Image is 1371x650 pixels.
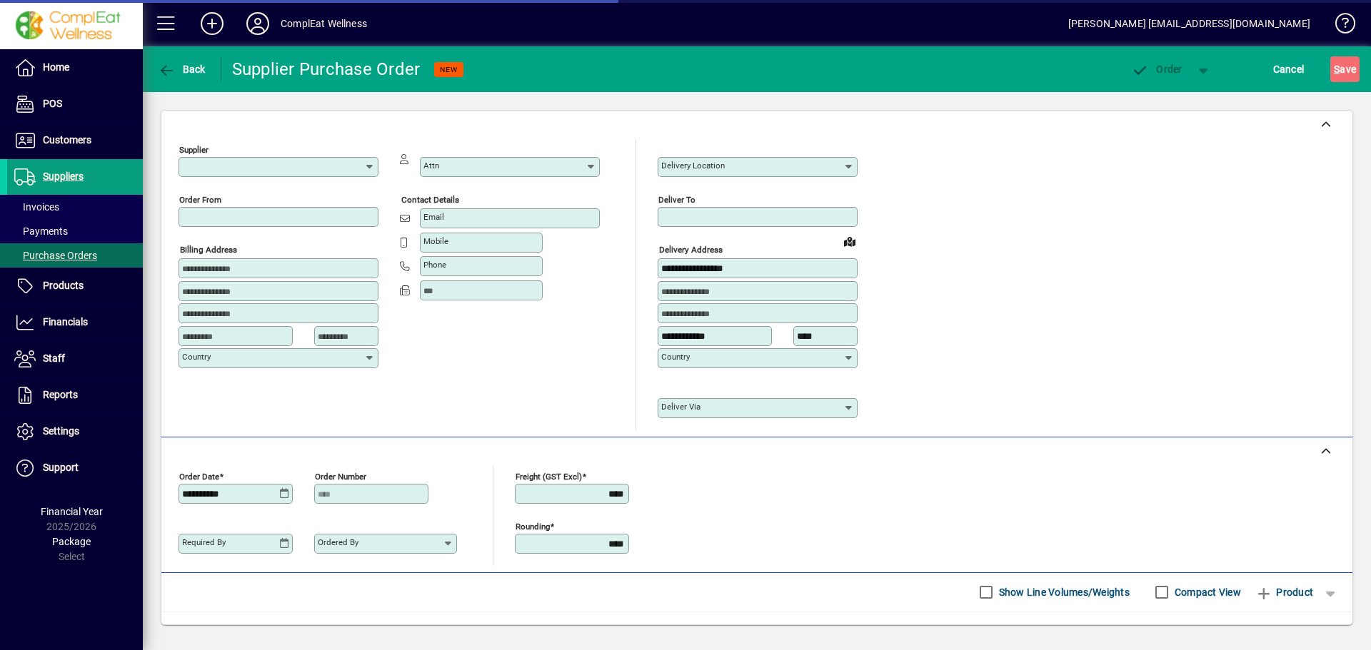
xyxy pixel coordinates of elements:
a: Customers [7,123,143,158]
a: Staff [7,341,143,377]
span: Support [43,462,79,473]
span: Customers [43,134,91,146]
mat-label: Country [661,352,690,362]
span: Reports [43,389,78,400]
div: Supplier Purchase Order [232,58,421,81]
label: Compact View [1172,585,1241,599]
button: Profile [235,11,281,36]
mat-label: Email [423,212,444,222]
mat-label: Attn [423,161,439,171]
span: Purchase Orders [14,250,97,261]
span: POS [43,98,62,109]
mat-label: Mobile [423,236,448,246]
mat-label: Order from [179,195,221,205]
a: View on map [838,230,861,253]
a: Purchase Orders [7,243,143,268]
span: Package [52,536,91,547]
a: Financials [7,305,143,340]
span: Products [43,280,84,291]
span: Financial Year [41,506,103,517]
span: Financials [43,316,88,327]
mat-label: Phone [423,260,446,270]
span: NEW [440,65,458,74]
span: Staff [43,352,65,364]
button: Cancel [1270,56,1308,82]
mat-label: Freight (GST excl) [516,471,582,481]
span: Settings [43,425,79,437]
a: Knowledge Base [1325,3,1353,49]
div: ComplEat Wellness [281,12,367,35]
button: Back [154,56,209,82]
span: Home [43,61,69,73]
a: Support [7,450,143,486]
mat-label: Supplier [179,145,209,155]
a: Payments [7,219,143,243]
a: Products [7,268,143,304]
span: S [1334,64,1340,75]
mat-label: Order number [315,471,366,481]
button: Order [1125,56,1190,82]
label: Show Line Volumes/Weights [996,585,1130,599]
span: Payments [14,225,68,237]
mat-label: Required by [182,537,226,547]
a: Settings [7,414,143,450]
span: Order [1132,64,1182,75]
button: Save [1330,56,1360,82]
mat-label: Rounding [516,521,550,531]
app-page-header-button: Back [143,56,221,82]
span: Back [158,64,206,75]
span: Invoices [14,201,59,213]
mat-label: Delivery Location [661,161,725,171]
mat-label: Ordered by [318,537,358,547]
a: Home [7,50,143,86]
mat-label: Country [182,352,211,362]
span: Suppliers [43,171,84,182]
mat-label: Deliver via [661,402,700,412]
span: Cancel [1273,58,1305,81]
mat-label: Order date [179,471,219,481]
a: Reports [7,377,143,413]
button: Add [189,11,235,36]
a: Invoices [7,195,143,219]
div: [PERSON_NAME] [EMAIL_ADDRESS][DOMAIN_NAME] [1068,12,1310,35]
mat-label: Deliver To [658,195,695,205]
span: ave [1334,58,1356,81]
a: POS [7,86,143,122]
